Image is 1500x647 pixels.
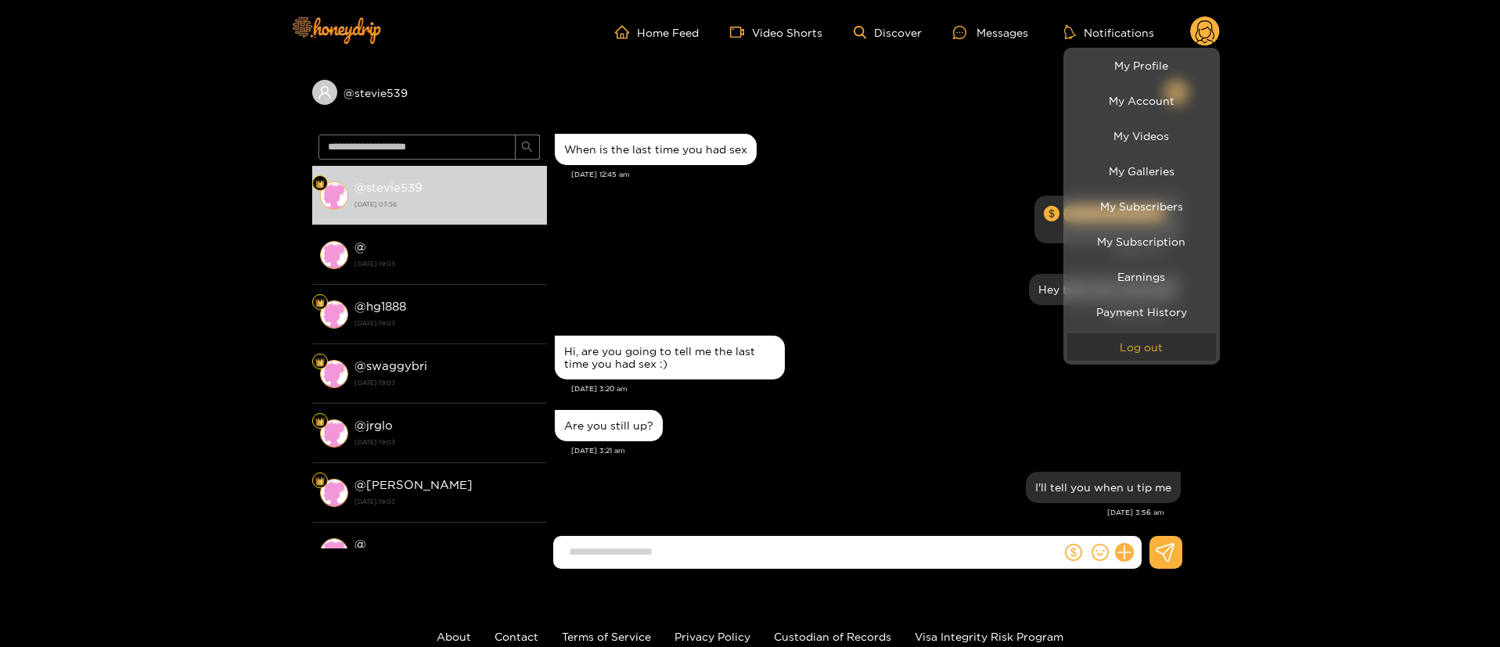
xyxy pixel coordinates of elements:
[1067,157,1216,185] a: My Galleries
[1067,52,1216,79] a: My Profile
[1067,122,1216,149] a: My Videos
[1067,333,1216,361] button: Log out
[1067,228,1216,255] a: My Subscription
[1067,87,1216,114] a: My Account
[1067,298,1216,325] a: Payment History
[1067,192,1216,220] a: My Subscribers
[1067,263,1216,290] a: Earnings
